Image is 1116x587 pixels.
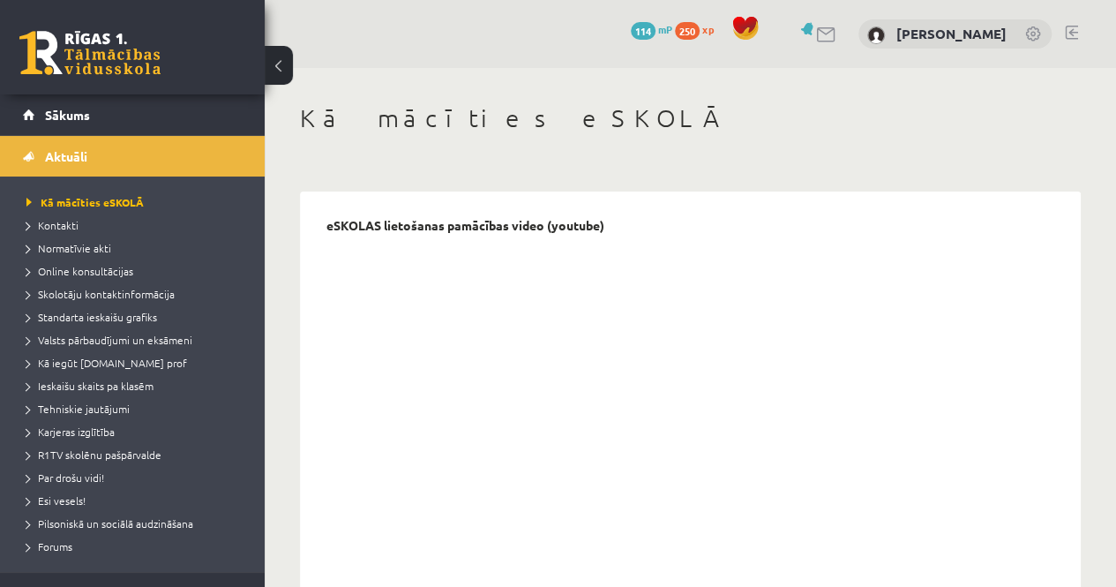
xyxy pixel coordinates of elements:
[300,103,1081,133] h1: Kā mācīties eSKOLĀ
[896,25,1007,42] a: [PERSON_NAME]
[867,26,885,44] img: Elīna Freimane
[26,470,104,485] span: Par drošu vidi!
[26,195,144,209] span: Kā mācīties eSKOLĀ
[26,425,115,439] span: Karjeras izglītība
[26,516,193,531] span: Pilsoniskā un sociālā audzināšana
[26,309,247,325] a: Standarta ieskaišu grafiks
[702,22,714,36] span: xp
[26,493,247,508] a: Esi vesels!
[26,356,187,370] span: Kā iegūt [DOMAIN_NAME] prof
[26,218,79,232] span: Kontakti
[26,217,247,233] a: Kontakti
[26,401,247,417] a: Tehniskie jautājumi
[26,332,247,348] a: Valsts pārbaudījumi un eksāmeni
[23,136,243,177] a: Aktuāli
[45,107,90,123] span: Sākums
[675,22,723,36] a: 250 xp
[631,22,655,40] span: 114
[26,287,175,301] span: Skolotāju kontaktinformācija
[26,447,247,463] a: R1TV skolēnu pašpārvalde
[26,355,247,371] a: Kā iegūt [DOMAIN_NAME] prof
[26,516,247,531] a: Pilsoniskā un sociālā audzināšana
[631,22,672,36] a: 114 mP
[26,333,192,347] span: Valsts pārbaudījumi un eksāmeni
[26,539,72,553] span: Forums
[26,402,130,416] span: Tehniskie jautājumi
[675,22,700,40] span: 250
[26,286,247,302] a: Skolotāju kontaktinformācija
[326,218,604,233] p: eSKOLAS lietošanas pamācības video (youtube)
[26,194,247,210] a: Kā mācīties eSKOLĀ
[26,448,161,462] span: R1TV skolēnu pašpārvalde
[23,94,243,135] a: Sākums
[45,148,87,164] span: Aktuāli
[26,379,154,393] span: Ieskaišu skaits pa klasēm
[26,310,157,324] span: Standarta ieskaišu grafiks
[26,240,247,256] a: Normatīvie akti
[26,470,247,485] a: Par drošu vidi!
[26,424,247,440] a: Karjeras izglītība
[19,31,161,75] a: Rīgas 1. Tālmācības vidusskola
[26,493,86,508] span: Esi vesels!
[26,263,247,279] a: Online konsultācijas
[658,22,672,36] span: mP
[26,264,133,278] span: Online konsultācijas
[26,241,111,255] span: Normatīvie akti
[26,538,247,554] a: Forums
[26,378,247,394] a: Ieskaišu skaits pa klasēm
